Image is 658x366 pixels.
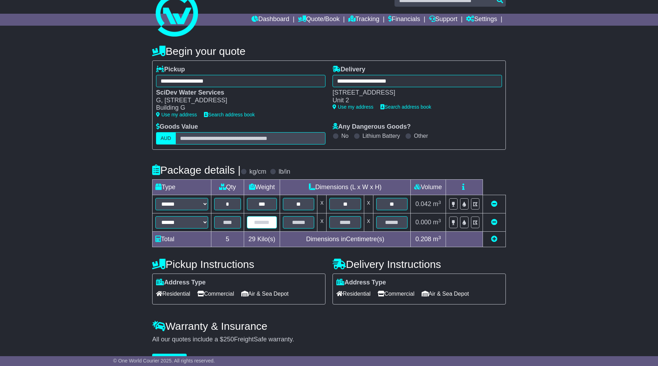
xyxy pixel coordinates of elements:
label: Pickup [156,66,185,73]
a: Financials [388,14,420,26]
td: Dimensions in Centimetre(s) [280,232,411,247]
div: [STREET_ADDRESS] [333,89,495,97]
span: Air & Sea Depot [422,288,469,299]
span: 250 [223,336,234,343]
h4: Pickup Instructions [152,258,325,270]
div: All our quotes include a $ FreightSafe warranty. [152,336,506,343]
label: kg/cm [249,168,266,176]
td: Volume [410,180,446,195]
label: Lithium Battery [362,133,400,139]
td: x [317,195,327,213]
span: Residential [156,288,190,299]
span: 0.042 [415,200,431,207]
span: m [433,236,441,243]
span: Air & Sea Depot [241,288,289,299]
span: Commercial [378,288,414,299]
td: x [317,213,327,232]
span: Commercial [197,288,234,299]
td: Qty [211,180,244,195]
div: SciDev Water Services [156,89,318,97]
td: Kilo(s) [244,232,280,247]
h4: Warranty & Insurance [152,320,506,332]
div: G, [STREET_ADDRESS] [156,97,318,104]
label: No [341,133,348,139]
td: x [364,195,373,213]
h4: Delivery Instructions [333,258,506,270]
span: Residential [336,288,371,299]
a: Support [429,14,458,26]
a: Remove this item [491,219,497,226]
td: 5 [211,232,244,247]
button: Get Quotes [152,354,187,366]
a: Remove this item [491,200,497,207]
label: Other [414,133,428,139]
label: AUD [156,132,176,145]
a: Use my address [156,112,197,117]
td: Total [153,232,211,247]
label: Address Type [336,279,386,287]
a: Add new item [491,236,497,243]
label: Delivery [333,66,365,73]
td: x [364,213,373,232]
sup: 3 [438,200,441,205]
h4: Begin your quote [152,45,506,57]
span: 0.208 [415,236,431,243]
a: Quote/Book [298,14,340,26]
span: m [433,219,441,226]
td: Type [153,180,211,195]
span: m [433,200,441,207]
td: Weight [244,180,280,195]
label: Address Type [156,279,206,287]
a: Use my address [333,104,373,110]
div: Unit 2 [333,97,495,104]
h4: Package details | [152,164,241,176]
label: Goods Value [156,123,198,131]
a: Settings [466,14,497,26]
span: © One World Courier 2025. All rights reserved. [113,358,215,364]
label: lb/in [279,168,290,176]
a: Search address book [380,104,431,110]
a: Tracking [348,14,379,26]
div: Building G [156,104,318,112]
sup: 3 [438,235,441,240]
span: 0.000 [415,219,431,226]
a: Dashboard [252,14,289,26]
label: Any Dangerous Goods? [333,123,411,131]
sup: 3 [438,218,441,223]
a: Search address book [204,112,255,117]
td: Dimensions (L x W x H) [280,180,411,195]
span: 29 [248,236,255,243]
